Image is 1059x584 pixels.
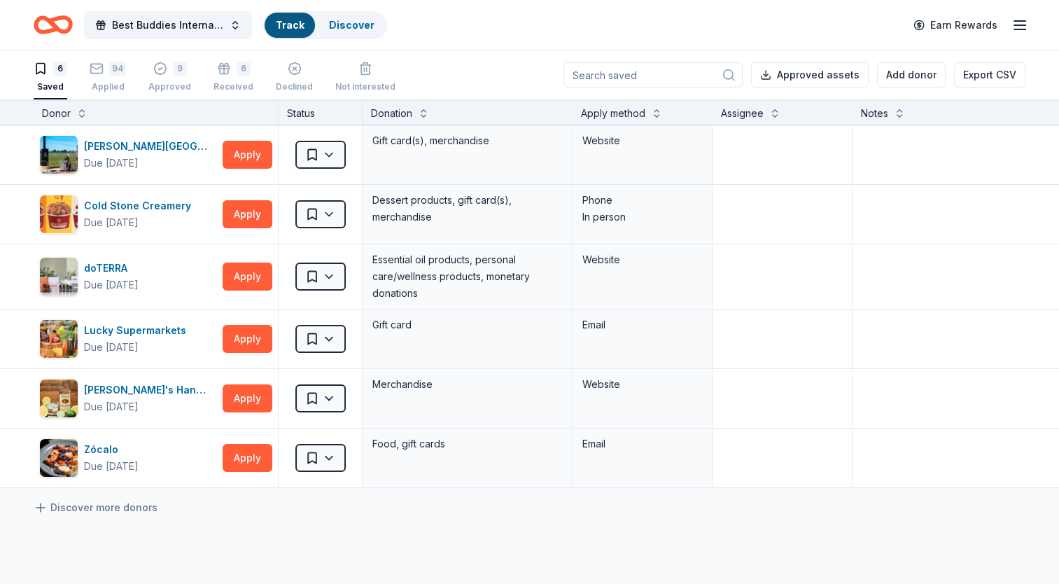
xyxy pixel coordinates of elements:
div: Merchandise [371,375,563,394]
img: Image for doTERRA [40,258,78,296]
div: Due [DATE] [84,458,139,475]
button: Not interested [335,56,395,99]
div: Notes [861,105,888,122]
button: Apply [223,200,272,228]
div: Donation [371,105,412,122]
div: Phone [582,192,702,209]
button: 6Received [213,56,253,99]
div: [PERSON_NAME]'s Handmade Vodka [84,382,217,398]
div: [PERSON_NAME][GEOGRAPHIC_DATA] [84,138,217,155]
input: Search saved [563,62,743,88]
button: Image for Zócalo ZócaloDue [DATE] [39,438,217,478]
div: 6 [237,62,251,76]
button: Image for Lucky SupermarketsLucky SupermarketsDue [DATE] [39,319,217,359]
a: Discover more donors [34,499,157,516]
a: Home [34,8,73,41]
button: Image for Bing Maloney Golf Complex[PERSON_NAME][GEOGRAPHIC_DATA]Due [DATE] [39,135,217,174]
div: Not interested [335,81,395,92]
button: Apply [223,325,272,353]
img: Image for Bing Maloney Golf Complex [40,136,78,174]
div: Due [DATE] [84,398,139,415]
div: 6 [53,62,67,76]
div: Donor [42,105,71,122]
button: Apply [223,263,272,291]
div: In person [582,209,702,225]
button: 94Applied [90,56,126,99]
div: Due [DATE] [84,277,139,293]
div: Assignee [721,105,764,122]
img: Image for Zócalo [40,439,78,477]
button: Image for Cold Stone CreameryCold Stone CreameryDue [DATE] [39,195,217,234]
div: Website [582,251,702,268]
div: Website [582,376,702,393]
div: Declined [276,81,313,92]
div: Saved [34,81,67,92]
img: Image for Tito's Handmade Vodka [40,380,78,417]
div: Food, gift cards [371,434,563,454]
div: doTERRA [84,260,139,277]
div: Applied [90,81,126,92]
div: Zócalo [84,441,139,458]
a: Track [276,19,304,31]
a: Earn Rewards [905,13,1006,38]
button: Image for doTERRAdoTERRADue [DATE] [39,257,217,296]
div: Approved [148,81,191,92]
button: Apply [223,444,272,472]
span: Best Buddies International, [GEOGRAPHIC_DATA], Champion of the Year Gala [112,17,224,34]
button: TrackDiscover [263,11,387,39]
button: Approved assets [751,62,869,88]
div: Status [279,99,363,125]
button: Export CSV [954,62,1025,88]
div: Email [582,436,702,452]
div: Gift card(s), merchandise [371,131,563,151]
div: Due [DATE] [84,214,139,231]
div: Website [582,132,702,149]
div: Apply method [581,105,645,122]
button: Image for Tito's Handmade Vodka[PERSON_NAME]'s Handmade VodkaDue [DATE] [39,379,217,418]
div: Due [DATE] [84,339,139,356]
img: Image for Lucky Supermarkets [40,320,78,358]
div: 9 [173,62,187,76]
button: Apply [223,384,272,412]
div: Essential oil products, personal care/wellness products, monetary donations [371,250,563,303]
div: Cold Stone Creamery [84,197,197,214]
div: Received [213,81,253,92]
img: Image for Cold Stone Creamery [40,195,78,233]
button: Declined [276,56,313,99]
div: Lucky Supermarkets [84,322,192,339]
div: Dessert products, gift card(s), merchandise [371,190,563,227]
div: Due [DATE] [84,155,139,172]
div: Gift card [371,315,563,335]
div: Email [582,317,702,333]
button: 6Saved [34,56,67,99]
button: 9Approved [148,56,191,99]
button: Add donor [877,62,946,88]
button: Apply [223,141,272,169]
div: 94 [109,62,126,76]
button: Best Buddies International, [GEOGRAPHIC_DATA], Champion of the Year Gala [84,11,252,39]
a: Discover [329,19,374,31]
